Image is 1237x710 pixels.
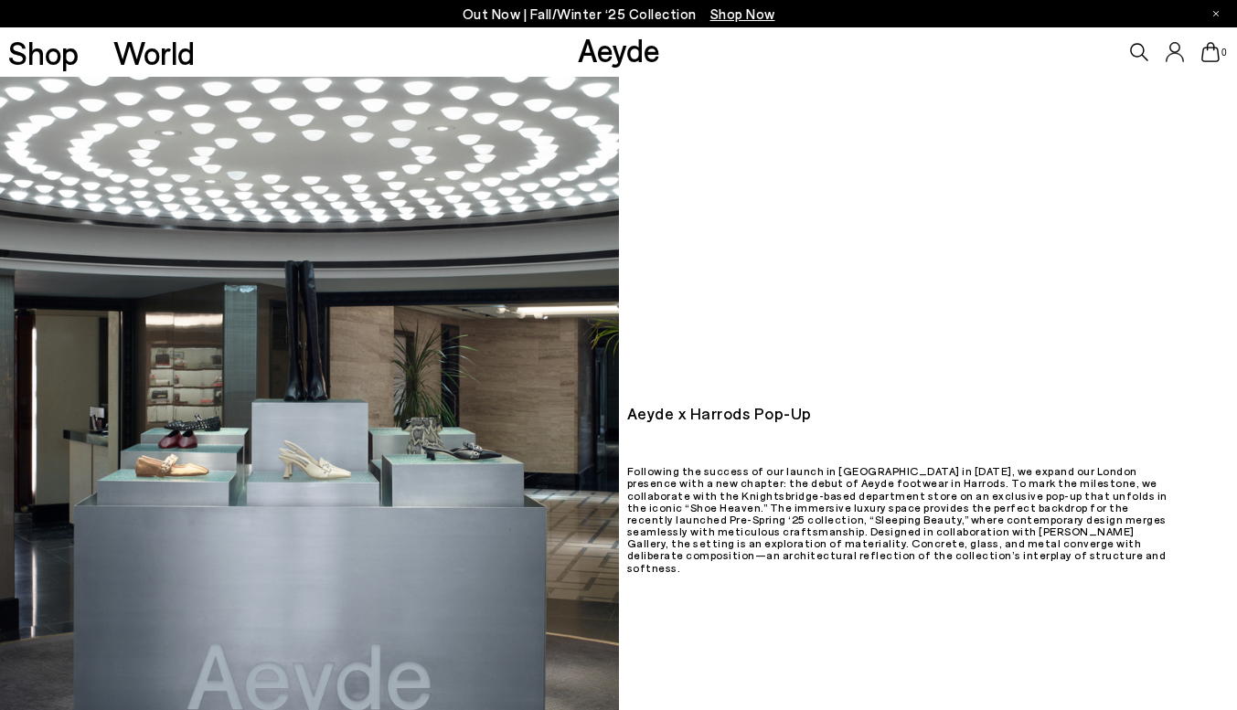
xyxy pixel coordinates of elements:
a: Shop [8,37,79,69]
p: Following the success of our launch in [GEOGRAPHIC_DATA] in [DATE], we expand our London presence... [627,465,1168,582]
a: 0 [1201,42,1220,62]
h2: Aeyde x Harrods Pop-Up [627,405,1108,421]
p: Out Now | Fall/Winter ‘25 Collection [463,3,775,26]
span: Navigate to /collections/new-in [710,5,775,22]
a: Aeyde [578,30,660,69]
a: World [113,37,195,69]
span: 0 [1220,48,1229,58]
